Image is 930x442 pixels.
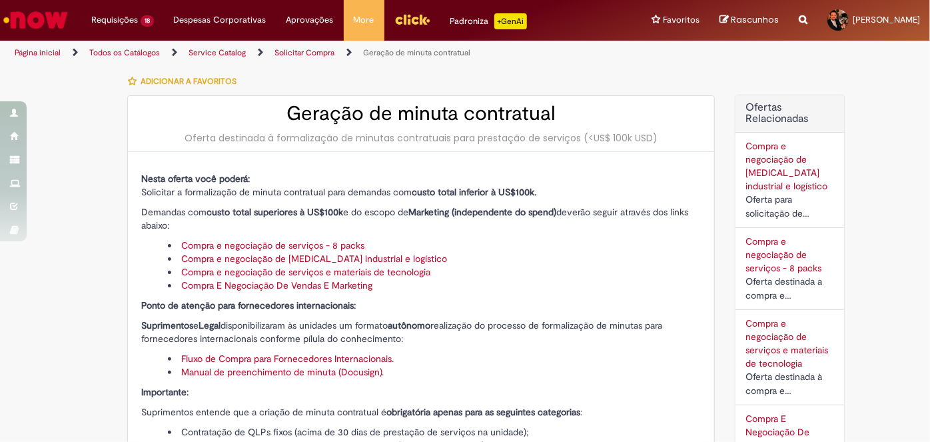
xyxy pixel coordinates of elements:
strong: Importante: [141,386,189,398]
a: Fluxo de Compra para Fornecedores Internacionais. [181,353,394,365]
div: Oferta para solicitação de negociação [MEDICAL_DATA] - Indiretos [745,193,834,221]
li: . [168,365,701,379]
div: Oferta destinada à formalização de minutas contratuais para prestação de serviços (<US$ 100k USD) [141,131,701,145]
ul: Trilhas de página [10,41,610,65]
button: Adicionar a Favoritos [127,67,244,95]
strong: custo total superiores à US$100k [207,206,343,218]
p: Demandas com e do escopo de deverão seguir através dos links abaixo: [141,205,701,232]
div: Oferta destinada a compra e negociação de materiais e serviços de manutenção (valor anual superio... [745,275,834,303]
p: Solicitar a formalização de minuta contratual para demandas com [141,172,701,199]
a: Compra E Negociação De Vendas E Marketing [181,279,372,291]
a: Compra e negociação de serviços e materiais de tecnologia [745,317,828,369]
span: [PERSON_NAME] [853,14,920,25]
h2: Ofertas Relacionadas [745,102,834,125]
span: Aprovações [286,13,334,27]
strong: obrigatória apenas para as seguintes categorias [386,406,580,418]
li: Contratação de QLPs fixos (acima de 30 dias de prestação de serviços na unidade); [168,425,701,439]
strong: Marketing (independente do spend) [408,206,556,218]
a: Manual de preenchimento de minuta (Docusign) [181,366,382,378]
strong: Ponto de atenção para fornecedores internacionais: [141,299,356,311]
span: 18 [141,15,154,27]
strong: autônomo [388,319,430,331]
h2: Geração de minuta contratual [141,103,701,125]
a: Página inicial [15,47,61,58]
a: Compra e negociação de [MEDICAL_DATA] industrial e logístico [745,140,827,192]
strong: Legal [199,319,221,331]
strong: custo total inferior à US$100k. [412,186,536,198]
span: Favoritos [663,13,699,27]
img: click_logo_yellow_360x200.png [394,9,430,29]
p: +GenAi [494,13,527,29]
a: Compra e negociação de [MEDICAL_DATA] industrial e logístico [181,253,447,265]
p: e disponibilizaram às unidades um formato realização do processo de formalização de minutas para ... [141,319,701,345]
p: Suprimentos entende que a criação de minuta contratual é : [141,405,701,419]
a: Compra e negociação de serviços e materiais de tecnologia [181,266,430,278]
span: More [354,13,374,27]
a: Solicitar Compra [274,47,334,58]
div: Padroniza [450,13,527,29]
a: Todos os Catálogos [89,47,160,58]
a: Service Catalog [189,47,246,58]
a: Compra e negociação de serviços - 8 packs [181,239,364,251]
div: Oferta destinada à compra e negociação de serviços e materiais de informática. [745,370,834,398]
a: Geração de minuta contratual [363,47,470,58]
span: Despesas Corporativas [174,13,266,27]
a: Compra e negociação de serviços - 8 packs [745,235,821,274]
strong: Suprimentos [141,319,193,331]
span: Requisições [91,13,138,27]
a: Rascunhos [719,14,779,27]
img: ServiceNow [1,7,70,33]
span: Adicionar a Favoritos [141,76,236,87]
strong: Nesta oferta você poderá: [141,173,250,185]
span: Rascunhos [731,13,779,26]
